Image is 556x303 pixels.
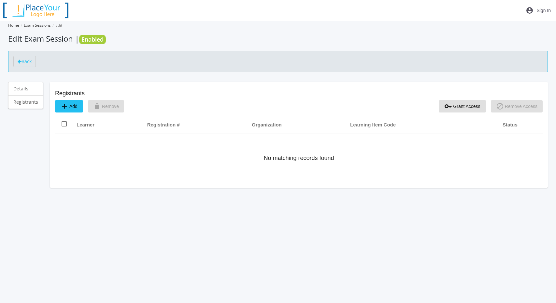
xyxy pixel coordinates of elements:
[8,82,43,96] a: Details
[264,155,334,162] h2: No matching records found
[439,100,486,112] button: Grant Access
[147,121,186,128] div: Registration #
[8,33,548,44] h1: Edit Exam Session |
[350,121,396,128] span: Learning Item Code
[350,121,402,128] div: Learning Item Code
[496,100,537,112] span: Remove Access
[496,102,504,110] mat-icon: block
[24,22,51,28] a: Exam Sessions
[444,102,452,110] mat-icon: key
[252,121,288,128] div: Organization
[8,95,43,109] a: Registrants
[526,7,534,14] mat-icon: account_circle
[13,56,36,67] a: Back
[444,100,480,112] span: Grant Access
[93,100,119,112] span: Remove
[61,102,68,110] mat-icon: add
[79,35,106,44] span: Enabled
[93,102,101,110] mat-icon: delete
[88,100,124,112] button: Remove
[252,121,282,128] span: Organization
[51,21,62,30] li: Edit
[55,100,83,112] button: Add
[77,121,94,128] span: Learner
[536,5,551,16] span: Sign In
[491,100,543,112] button: Remove Access
[8,22,19,28] a: Home
[147,121,180,128] span: Registration #
[77,121,100,128] div: Learner
[503,121,518,128] span: Status
[61,100,78,112] span: Add
[55,90,543,97] h2: Registrants
[21,58,32,64] span: Back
